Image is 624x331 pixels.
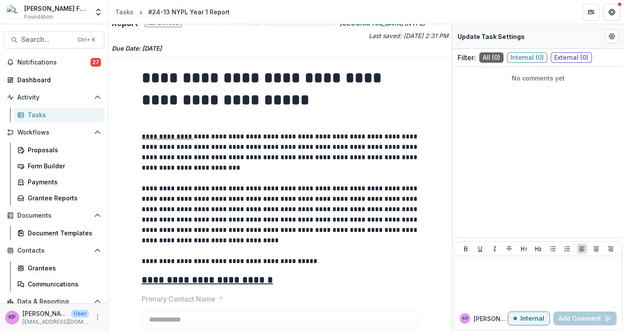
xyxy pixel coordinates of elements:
div: Grantee Reports [28,193,97,202]
a: Payments [14,175,104,189]
button: Internal [508,312,550,325]
button: Ordered List [562,244,572,254]
div: [PERSON_NAME] Fund for the Blind [24,4,89,13]
a: Form Builder [14,159,104,173]
div: Form Builder [28,161,97,170]
button: Partners [582,3,600,21]
a: Tasks [112,6,137,18]
a: Grantee Reports [14,191,104,205]
button: Edit Form Settings [605,29,619,43]
button: Bold [461,244,471,254]
a: Document Templates [14,226,104,240]
button: Add Comment [553,312,617,325]
button: Strike [504,244,514,254]
span: Contacts [17,247,91,254]
button: Open Activity [3,90,104,104]
button: Italicize [490,244,500,254]
p: Internal [520,315,544,322]
span: Documents [17,212,91,219]
div: Tasks [115,7,133,16]
div: Khanh Phan [462,316,468,321]
span: Data & Reporting [17,298,91,305]
button: Underline [475,244,485,254]
span: Search... [21,35,72,44]
div: #24-13 NYPL Year 1 Report [148,7,230,16]
span: Workflows [17,129,91,136]
div: Grantees [28,264,97,273]
button: Get Help [603,3,621,21]
p: User [71,310,89,318]
img: Lavelle Fund for the Blind [7,5,21,19]
p: Last saved: [DATE] 2:31 PM [282,31,449,40]
button: Open entity switcher [92,3,104,21]
button: Heading 2 [533,244,543,254]
a: Grantees [14,261,104,275]
button: Bullet List [548,244,558,254]
button: Search... [3,31,104,48]
a: Dashboard [3,73,104,87]
span: All ( 0 ) [479,52,504,63]
span: 27 [91,58,101,67]
button: More [92,312,103,323]
p: [PERSON_NAME] [23,309,68,318]
div: Payments [28,177,97,186]
p: [PERSON_NAME] P [474,314,508,323]
span: Foundation [24,13,53,21]
p: Filter: [458,52,476,63]
p: [EMAIL_ADDRESS][DOMAIN_NAME] [23,318,89,326]
span: External ( 0 ) [551,52,592,63]
span: Internal ( 0 ) [507,52,547,63]
button: Open Contacts [3,244,104,257]
a: Tasks [14,108,104,122]
div: Document Templates [28,228,97,238]
div: Khanh Phan [9,315,16,320]
a: Communications [14,277,104,291]
button: Open Data & Reporting [3,295,104,309]
button: Align Right [605,244,616,254]
div: Tasks [28,110,97,119]
p: Due Date: [DATE] [112,44,448,53]
button: Align Left [577,244,587,254]
a: Proposals [14,143,104,157]
p: No comments yet [458,74,619,83]
button: Open Documents [3,209,104,222]
nav: breadcrumb [112,6,233,18]
div: Dashboard [17,75,97,84]
div: Proposals [28,145,97,154]
p: Primary Contact Name [142,294,215,304]
p: Update Task Settings [458,32,525,41]
button: Open Workflows [3,125,104,139]
span: Activity [17,94,91,101]
div: Communications [28,280,97,289]
button: Notifications27 [3,55,104,69]
button: Heading 1 [519,244,529,254]
div: Ctrl + K [76,35,97,45]
span: Notifications [17,59,91,66]
button: Align Center [591,244,601,254]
